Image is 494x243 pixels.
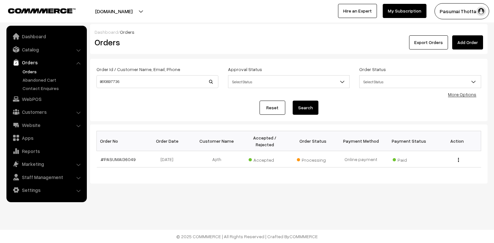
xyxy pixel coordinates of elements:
a: COMMMERCE [8,6,64,14]
span: Accepted [249,155,281,163]
a: Orders [21,68,85,75]
span: Select Status [359,75,481,88]
th: Order No [97,131,145,151]
img: COMMMERCE [8,8,76,13]
td: Online payment [337,151,385,167]
a: Orders [8,57,85,68]
th: Payment Status [385,131,433,151]
a: #PASUMAI36049 [101,157,136,162]
a: Reset [260,101,285,115]
a: Hire an Expert [338,4,377,18]
div: / [95,29,483,35]
a: Apps [8,132,85,144]
input: Order Id / Customer Name / Customer Email / Customer Phone [96,75,218,88]
th: Customer Name [193,131,241,151]
button: Search [293,101,318,115]
a: Dashboard [8,31,85,42]
td: [DATE] [145,151,193,167]
a: WebPOS [8,93,85,105]
th: Payment Method [337,131,385,151]
th: Accepted / Rejected [241,131,289,151]
a: Website [8,119,85,131]
th: Action [433,131,481,151]
a: Abandoned Cart [21,76,85,83]
span: Processing [297,155,329,163]
button: [DOMAIN_NAME] [73,3,155,19]
span: Select Status [228,75,350,88]
label: Approval Status [228,66,262,73]
label: Order Id / Customer Name, Email, Phone [96,66,180,73]
label: Order Status [359,66,386,73]
a: Marketing [8,158,85,170]
img: Menu [458,158,459,162]
button: Pasumai Thotta… [435,3,489,19]
span: Select Status [360,76,481,87]
a: My Subscription [383,4,426,18]
img: user [476,6,486,16]
a: Contact Enquires [21,85,85,92]
a: Settings [8,184,85,196]
h2: Orders [95,37,218,47]
button: Export Orders [409,35,448,50]
a: Reports [8,145,85,157]
th: Order Status [289,131,337,151]
td: Ajith [193,151,241,167]
a: Customers [8,106,85,118]
span: Orders [120,29,134,35]
a: Catalog [8,44,85,55]
span: Paid [393,155,425,163]
a: Add Order [452,35,483,50]
a: COMMMERCE [289,234,318,239]
span: Select Status [228,76,350,87]
a: Dashboard [95,29,118,35]
a: More Options [448,92,476,97]
a: Staff Management [8,171,85,183]
th: Order Date [145,131,193,151]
